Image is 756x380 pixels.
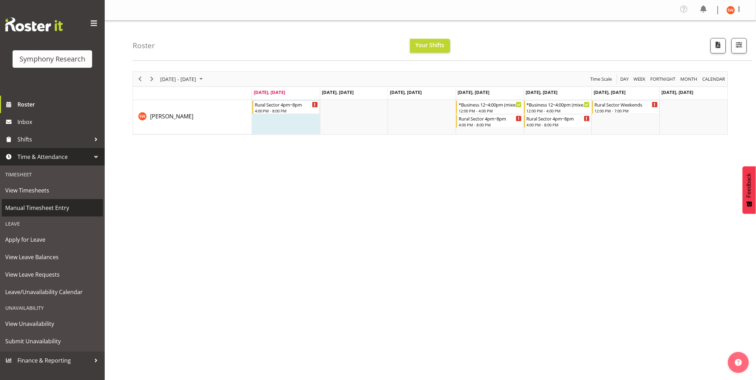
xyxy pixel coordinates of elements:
[5,17,63,31] img: Rosterit website logo
[680,75,699,83] button: Timeline Month
[702,75,726,83] span: calendar
[2,266,103,283] a: View Leave Requests
[527,115,590,122] div: Rural Sector 4pm~8pm
[20,54,85,64] div: Symphony Research
[620,75,630,83] span: Day
[133,42,155,50] h4: Roster
[17,355,91,366] span: Finance & Reporting
[743,166,756,214] button: Feedback - Show survey
[711,38,726,53] button: Download a PDF of the roster according to the set date range.
[252,100,728,134] table: Timeline Week of September 8, 2025
[150,112,193,120] a: [PERSON_NAME]
[526,89,558,95] span: [DATE], [DATE]
[590,75,613,83] span: Time Scale
[147,75,157,83] button: Next
[255,101,318,108] div: Rural Sector 4pm~8pm
[134,72,146,86] div: Previous
[650,75,677,83] button: Fortnight
[633,75,646,83] span: Week
[322,89,354,95] span: [DATE], [DATE]
[702,75,727,83] button: Month
[133,71,728,135] div: Timeline Week of September 8, 2025
[146,72,158,86] div: Next
[135,75,145,83] button: Previous
[524,101,592,114] div: Shannon Whelan"s event - *Business 12~4:00pm (mixed shift start times) Begin From Friday, Septemb...
[527,122,590,127] div: 4:00 PM - 8:00 PM
[5,203,99,213] span: Manual Timesheet Entry
[732,38,747,53] button: Filter Shifts
[680,75,698,83] span: Month
[252,101,320,114] div: Shannon Whelan"s event - Rural Sector 4pm~8pm Begin From Monday, September 8, 2025 at 4:00:00 PM ...
[2,301,103,315] div: Unavailability
[459,101,522,108] div: *Business 12~4:00pm (mixed shift start times)
[160,75,197,83] span: [DATE] - [DATE]
[2,248,103,266] a: View Leave Balances
[456,115,524,128] div: Shannon Whelan"s event - Rural Sector 4pm~8pm Begin From Thursday, September 11, 2025 at 4:00:00 ...
[727,6,735,14] img: shannon-whelan11890.jpg
[390,89,422,95] span: [DATE], [DATE]
[459,115,522,122] div: Rural Sector 4pm~8pm
[17,117,101,127] span: Inbox
[527,108,590,114] div: 12:00 PM - 4:00 PM
[5,269,99,280] span: View Leave Requests
[2,283,103,301] a: Leave/Unavailability Calendar
[133,100,252,134] td: Shannon Whelan resource
[662,89,694,95] span: [DATE], [DATE]
[633,75,647,83] button: Timeline Week
[5,234,99,245] span: Apply for Leave
[459,122,522,127] div: 4:00 PM - 8:00 PM
[2,231,103,248] a: Apply for Leave
[2,217,103,231] div: Leave
[5,319,99,329] span: View Unavailability
[17,134,91,145] span: Shifts
[2,332,103,350] a: Submit Unavailability
[5,336,99,346] span: Submit Unavailability
[2,182,103,199] a: View Timesheets
[595,108,658,114] div: 12:00 PM - 7:00 PM
[17,99,101,110] span: Roster
[620,75,630,83] button: Timeline Day
[590,75,614,83] button: Time Scale
[159,75,206,83] button: September 08 - 14, 2025
[2,315,103,332] a: View Unavailability
[416,41,445,49] span: Your Shifts
[594,89,625,95] span: [DATE], [DATE]
[456,101,524,114] div: Shannon Whelan"s event - *Business 12~4:00pm (mixed shift start times) Begin From Thursday, Septe...
[17,152,91,162] span: Time & Attendance
[2,167,103,182] div: Timesheet
[527,101,590,108] div: *Business 12~4:00pm (mixed shift start times)
[5,252,99,262] span: View Leave Balances
[5,185,99,196] span: View Timesheets
[735,359,742,366] img: help-xxl-2.png
[595,101,658,108] div: Rural Sector Weekends
[254,89,286,95] span: [DATE], [DATE]
[746,173,753,198] span: Feedback
[255,108,318,114] div: 4:00 PM - 8:00 PM
[5,287,99,297] span: Leave/Unavailability Calendar
[524,115,592,128] div: Shannon Whelan"s event - Rural Sector 4pm~8pm Begin From Friday, September 12, 2025 at 4:00:00 PM...
[592,101,660,114] div: Shannon Whelan"s event - Rural Sector Weekends Begin From Saturday, September 13, 2025 at 12:00:0...
[458,89,490,95] span: [DATE], [DATE]
[2,199,103,217] a: Manual Timesheet Entry
[410,39,450,53] button: Your Shifts
[459,108,522,114] div: 12:00 PM - 4:00 PM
